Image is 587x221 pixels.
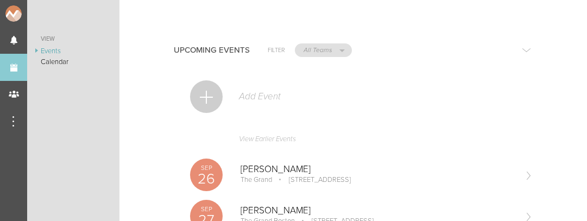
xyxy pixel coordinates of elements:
h6: Filter [268,46,285,55]
a: View [27,33,119,46]
p: Sep [190,165,223,171]
a: Calendar [27,56,119,67]
p: [PERSON_NAME] [241,205,515,216]
p: Sep [190,206,223,212]
p: [STREET_ADDRESS] [274,175,351,184]
p: Add Event [238,91,281,102]
h4: Upcoming Events [174,46,250,55]
a: View Earlier Events [190,129,533,154]
p: The Grand [241,175,272,184]
p: [PERSON_NAME] [241,164,515,175]
p: 26 [190,172,223,186]
img: NOMAD [5,5,67,22]
a: Events [27,46,119,56]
